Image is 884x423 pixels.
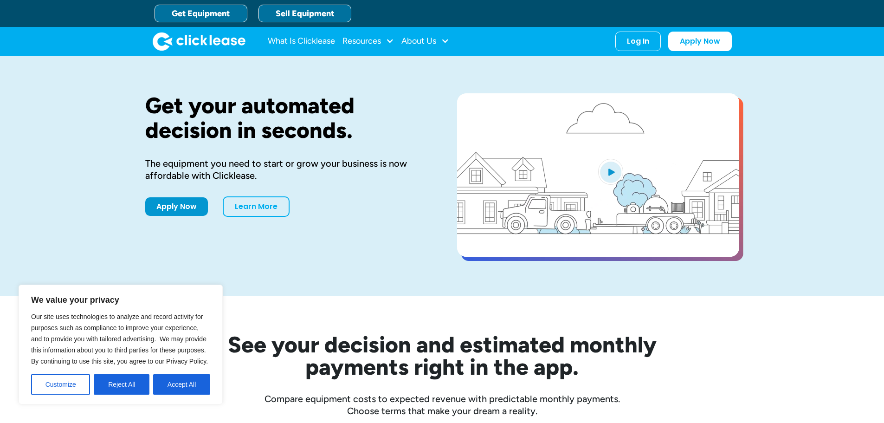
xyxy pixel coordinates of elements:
[268,32,335,51] a: What Is Clicklease
[457,93,739,257] a: open lightbox
[145,157,427,182] div: The equipment you need to start or grow your business is now affordable with Clicklease.
[31,313,208,365] span: Our site uses technologies to analyze and record activity for purposes such as compliance to impr...
[598,159,623,185] img: Blue play button logo on a light blue circular background
[153,32,245,51] a: home
[401,32,449,51] div: About Us
[145,93,427,143] h1: Get your automated decision in seconds.
[342,32,394,51] div: Resources
[31,294,210,306] p: We value your privacy
[31,374,90,395] button: Customize
[223,196,290,217] a: Learn More
[153,374,210,395] button: Accept All
[627,37,649,46] div: Log In
[155,5,247,22] a: Get Equipment
[182,333,702,378] h2: See your decision and estimated monthly payments right in the app.
[258,5,351,22] a: Sell Equipment
[153,32,245,51] img: Clicklease logo
[145,197,208,216] a: Apply Now
[19,285,223,404] div: We value your privacy
[668,32,732,51] a: Apply Now
[145,393,739,417] div: Compare equipment costs to expected revenue with predictable monthly payments. Choose terms that ...
[94,374,149,395] button: Reject All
